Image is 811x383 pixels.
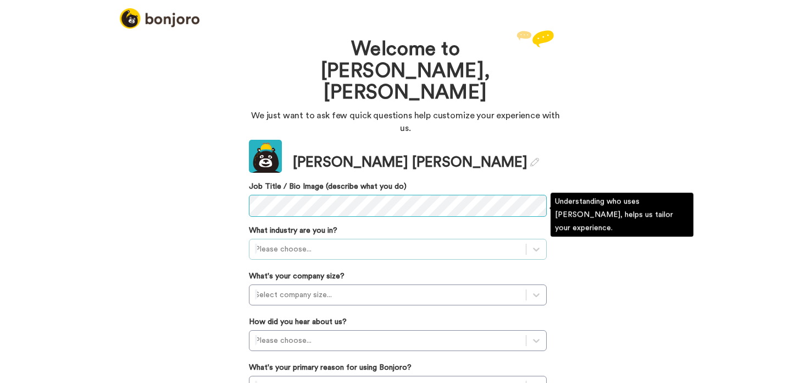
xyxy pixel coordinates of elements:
div: Understanding who uses [PERSON_NAME], helps us tailor your experience. [551,193,693,237]
h1: Welcome to [PERSON_NAME], [PERSON_NAME] [282,39,529,104]
label: What's your company size? [249,271,345,282]
img: reply.svg [516,30,554,47]
img: logo_full.png [120,8,199,29]
label: What's your primary reason for using Bonjoro? [249,362,412,373]
label: Job Title / Bio Image (describe what you do) [249,181,547,192]
label: What industry are you in? [249,225,337,236]
label: How did you hear about us? [249,316,347,327]
div: [PERSON_NAME] [PERSON_NAME] [293,152,539,173]
p: We just want to ask few quick questions help customize your experience with us. [249,110,562,135]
